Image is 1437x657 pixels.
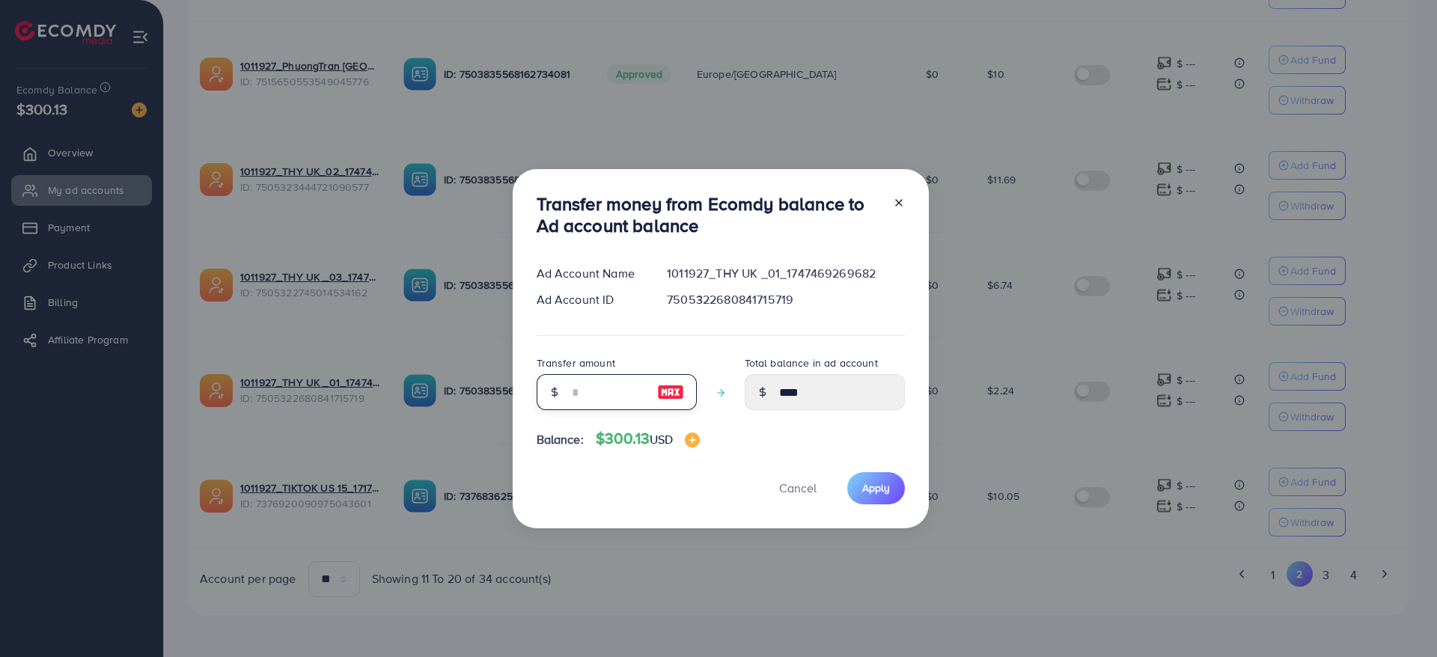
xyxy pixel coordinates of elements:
[847,472,905,504] button: Apply
[537,355,615,370] label: Transfer amount
[537,431,584,448] span: Balance:
[779,480,817,496] span: Cancel
[596,430,701,448] h4: $300.13
[685,433,700,447] img: image
[537,193,881,236] h3: Transfer money from Ecomdy balance to Ad account balance
[525,291,656,308] div: Ad Account ID
[650,431,673,447] span: USD
[657,383,684,401] img: image
[525,265,656,282] div: Ad Account Name
[1373,590,1426,646] iframe: Chat
[862,480,890,495] span: Apply
[760,472,835,504] button: Cancel
[655,291,916,308] div: 7505322680841715719
[745,355,878,370] label: Total balance in ad account
[655,265,916,282] div: 1011927_THY UK _01_1747469269682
